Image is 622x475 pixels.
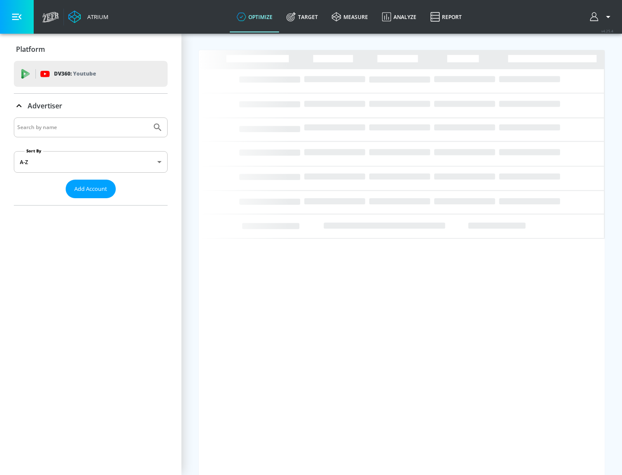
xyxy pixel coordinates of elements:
[28,101,62,111] p: Advertiser
[325,1,375,32] a: measure
[14,117,168,205] div: Advertiser
[17,122,148,133] input: Search by name
[14,37,168,61] div: Platform
[84,13,108,21] div: Atrium
[230,1,279,32] a: optimize
[68,10,108,23] a: Atrium
[66,180,116,198] button: Add Account
[14,151,168,173] div: A-Z
[375,1,423,32] a: Analyze
[74,184,107,194] span: Add Account
[14,198,168,205] nav: list of Advertiser
[54,69,96,79] p: DV360:
[73,69,96,78] p: Youtube
[601,28,613,33] span: v 4.25.4
[25,148,43,154] label: Sort By
[279,1,325,32] a: Target
[423,1,469,32] a: Report
[16,44,45,54] p: Platform
[14,61,168,87] div: DV360: Youtube
[14,94,168,118] div: Advertiser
